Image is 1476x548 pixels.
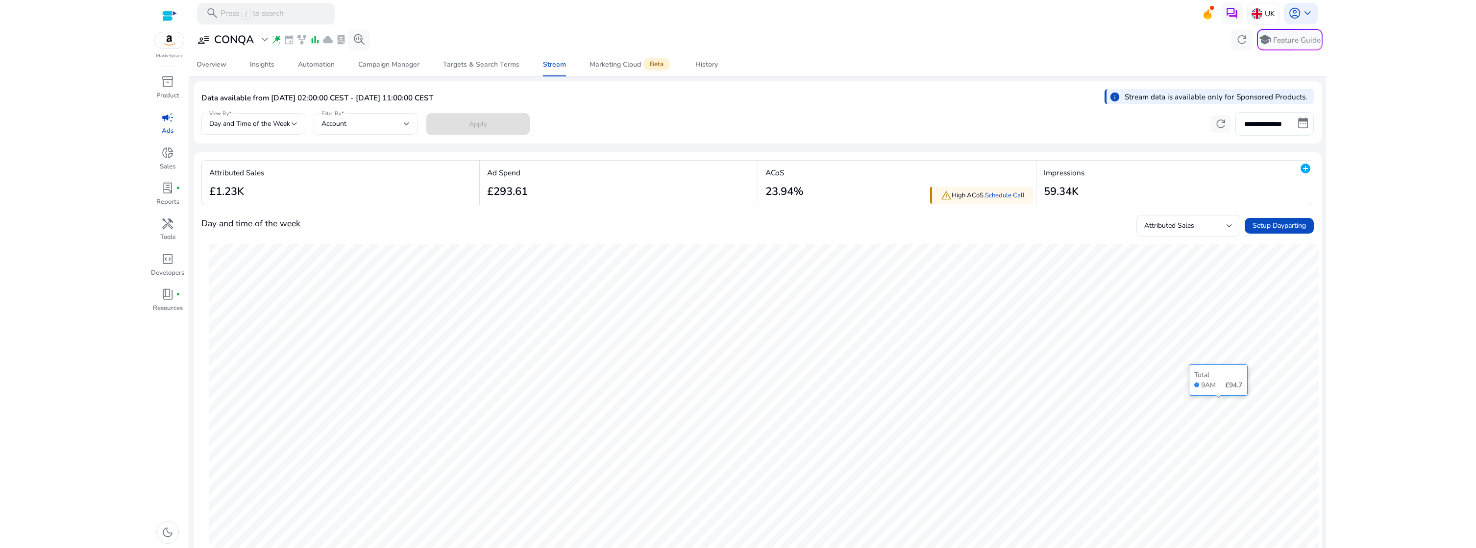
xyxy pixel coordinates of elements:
span: keyboard_arrow_down [1301,7,1314,20]
mat-label: View By [209,110,229,117]
span: refresh [1214,118,1227,130]
p: Press to search [221,8,284,20]
mat-label: Filter By [321,110,341,117]
h3: 23.94% [765,185,804,198]
span: family_history [296,34,307,45]
span: Day and Time of the Week [209,119,290,128]
p: ACoS [765,167,804,178]
p: Tools [160,233,175,242]
button: schoolFeature Guide [1257,29,1323,50]
span: Attributed Sales [1144,221,1194,230]
div: Overview [197,61,226,68]
span: school [1258,33,1271,46]
span: handyman [161,217,174,230]
span: cloud [322,34,333,45]
p: Impressions [1044,167,1084,178]
span: event [284,34,295,45]
span: user_attributes [197,33,210,46]
span: Beta [643,58,670,71]
a: campaignAds [150,109,185,144]
span: Setup Dayparting [1253,220,1306,231]
mat-icon: add_circle [1300,163,1311,174]
div: Stream [543,61,566,68]
h4: Day and time of the week [201,218,300,229]
span: search_insights [353,33,366,46]
div: History [695,61,718,68]
p: Attributed Sales [209,167,264,178]
span: campaign [161,111,174,124]
a: lab_profilefiber_manual_recordReports [150,180,185,215]
p: Ad Spend [487,167,528,178]
span: code_blocks [161,253,174,265]
span: lab_profile [161,182,174,194]
p: Stream data is available only for Sponsored Products. [1125,91,1307,102]
button: search_insights [348,29,370,50]
span: book_4 [161,288,174,301]
div: Marketing Cloud [590,60,672,69]
p: Marketplace [156,52,183,60]
h3: CONQA [214,33,254,46]
div: Targets & Search Terms [443,61,519,68]
span: bar_chart [310,34,320,45]
span: Account [321,119,346,128]
span: / [241,8,250,20]
p: Reports [156,197,179,207]
span: expand_more [258,33,271,46]
a: Schedule Call [985,191,1025,200]
span: search [206,7,219,20]
p: Resources [153,304,183,313]
p: UK [1265,5,1275,22]
span: lab_profile [336,34,346,45]
span: account_circle [1288,7,1301,20]
button: refresh [1210,115,1231,132]
img: uk.svg [1252,8,1262,19]
a: book_4fiber_manual_recordResources [150,286,185,321]
div: High ACoS. [930,187,1033,204]
div: Automation [298,61,335,68]
p: Developers [151,268,184,278]
p: Data available from [DATE] 02:00:00 CEST - [DATE] 11:00:00 CEST [201,93,433,103]
p: Product [156,91,179,101]
span: warning [941,190,952,201]
span: inventory_2 [161,75,174,88]
span: info [1109,92,1120,102]
p: Ads [162,126,173,136]
p: Feature Guide [1273,35,1321,46]
div: Insights [250,61,274,68]
span: wand_stars [271,34,282,45]
span: fiber_manual_record [176,186,180,191]
span: donut_small [161,146,174,159]
span: refresh [1235,33,1248,46]
h3: £1.23K [209,185,264,198]
a: donut_smallSales [150,144,185,180]
button: refresh [1231,29,1253,50]
h3: 59.34K [1044,185,1084,198]
button: Setup Dayparting [1245,218,1314,234]
p: Sales [160,162,175,172]
div: Campaign Manager [358,61,419,68]
img: amazon.svg [155,32,184,48]
h3: £293.61 [487,185,528,198]
a: code_blocksDevelopers [150,251,185,286]
span: fiber_manual_record [176,292,180,297]
a: handymanTools [150,215,185,250]
a: inventory_2Product [150,73,185,109]
span: dark_mode [161,526,174,539]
